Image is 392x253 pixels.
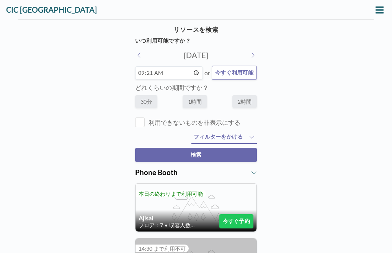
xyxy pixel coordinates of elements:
span: 本日の終わりまで利用可能 [139,190,203,197]
label: 利用できないものを非表示にする [149,119,240,126]
label: 30分 [135,95,157,108]
h4: リソースを検索 [135,23,257,36]
button: 今すぐ利用可能 [212,66,257,80]
button: 今すぐ予約 [219,214,253,228]
span: or [204,69,210,77]
span: 収容人数：1 [169,222,198,229]
button: フィルターをかける [191,131,257,144]
span: • [165,222,168,229]
label: 2時間 [232,95,257,108]
span: 検索 [191,151,202,159]
span: Phone Booth [135,168,178,177]
h3: CIC [GEOGRAPHIC_DATA] [6,5,373,15]
span: フィルターをかける [194,133,243,141]
h4: Ajisai [139,214,219,222]
button: 検索 [135,148,257,162]
span: フロア：7 [139,222,163,229]
span: 今すぐ利用可能 [215,69,253,76]
span: 14:30 まで利用不可 [139,245,186,252]
label: どれくらいの期間ですか？ [135,84,209,91]
label: 1時間 [183,95,207,108]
